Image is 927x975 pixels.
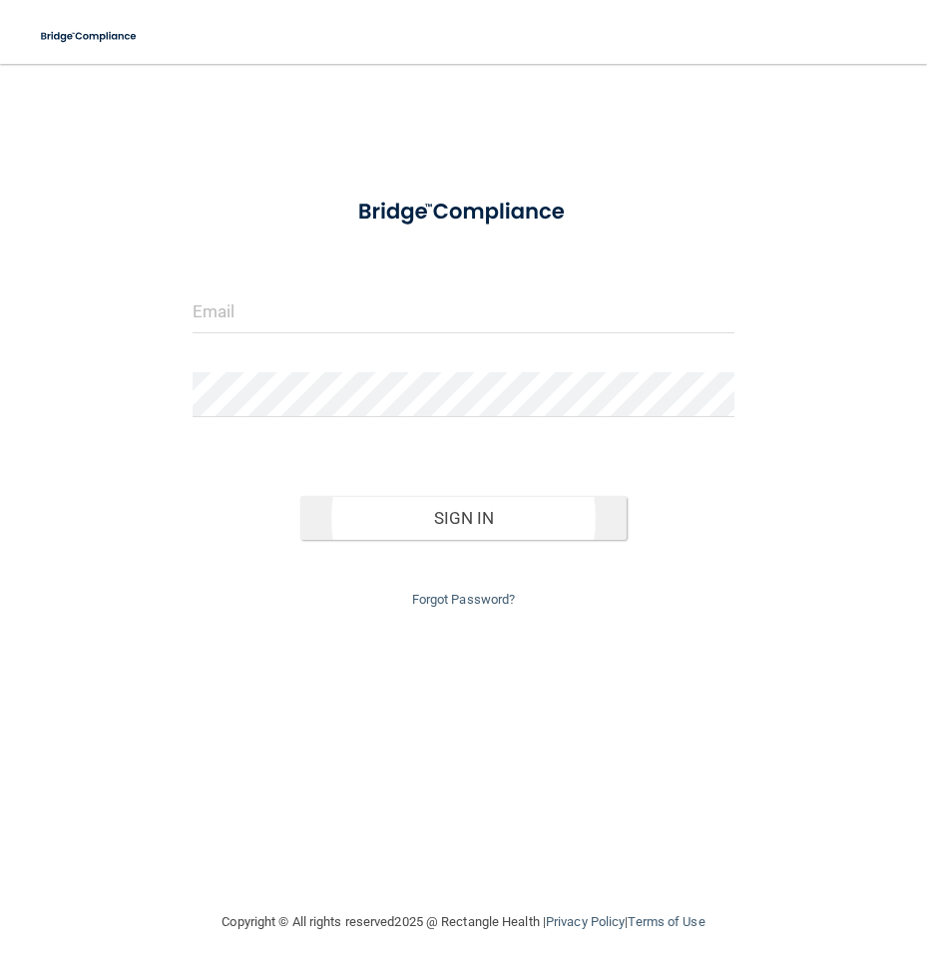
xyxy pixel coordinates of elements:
[412,592,516,607] a: Forgot Password?
[546,914,625,929] a: Privacy Policy
[30,16,149,57] img: bridge_compliance_login_screen.278c3ca4.svg
[300,496,626,540] button: Sign In
[193,288,734,333] input: Email
[628,914,704,929] a: Terms of Use
[335,184,592,241] img: bridge_compliance_login_screen.278c3ca4.svg
[100,890,828,954] div: Copyright © All rights reserved 2025 @ Rectangle Health | |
